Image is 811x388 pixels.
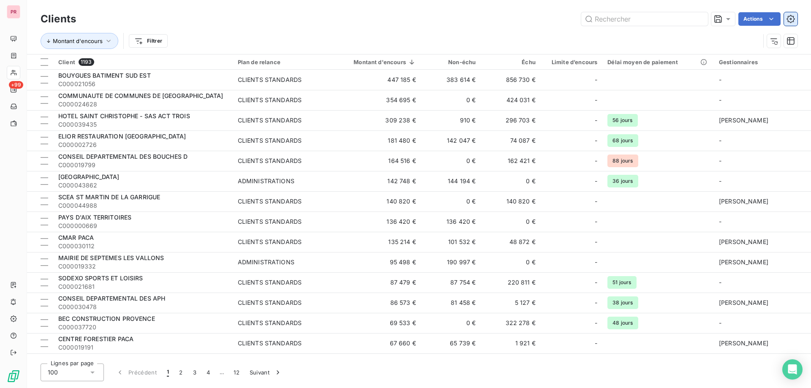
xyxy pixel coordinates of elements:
span: 1193 [79,58,94,66]
span: 38 jours [607,296,638,309]
span: - [719,96,721,103]
span: - [595,197,597,206]
td: 910 € [421,110,481,130]
button: 4 [201,364,215,381]
span: PAYS D'AIX TERRITOIRES [58,214,131,221]
span: C000000669 [58,222,228,230]
td: 81 458 € [421,293,481,313]
span: C000044988 [58,201,228,210]
span: - [595,238,597,246]
div: Open Intercom Messenger [782,359,803,380]
td: 0 € [421,353,481,374]
span: - [595,319,597,327]
td: 67 545 € [481,353,541,374]
td: 0 € [421,151,481,171]
td: 67 545 € [330,353,421,374]
td: 135 214 € [330,232,421,252]
div: Montant d'encours [335,59,416,65]
span: - [595,116,597,125]
span: - [719,319,721,326]
td: 0 € [421,90,481,110]
td: 424 031 € [481,90,541,110]
div: ADMINISTRATIONS [238,258,294,266]
span: - [595,217,597,226]
div: CLIENTS STANDARDS [238,298,302,307]
span: - [719,157,721,164]
div: CLIENTS STANDARDS [238,76,302,84]
td: 181 480 € [330,130,421,151]
span: - [719,218,721,225]
span: - [595,298,597,307]
span: 88 jours [607,155,638,167]
span: [PERSON_NAME] [719,238,768,245]
span: HOTEL SAINT CHRISTOPHE - SAS ACT TROIS [58,112,190,119]
td: 220 811 € [481,272,541,293]
span: - [595,278,597,287]
span: C000037720 [58,323,228,331]
div: Plan de relance [238,59,325,65]
td: 136 420 € [421,212,481,232]
div: Délai moyen de paiement [607,59,709,65]
span: - [719,279,721,286]
span: - [595,177,597,185]
div: CLIENTS STANDARDS [238,136,302,145]
td: 87 479 € [330,272,421,293]
div: CLIENTS STANDARDS [238,157,302,165]
span: - [595,136,597,145]
span: CENTRE FORESTIER PACA [58,335,133,342]
span: [PERSON_NAME] [719,258,768,266]
div: CLIENTS STANDARDS [238,278,302,287]
div: Non-échu [426,59,476,65]
td: 48 872 € [481,232,541,252]
span: C000030112 [58,242,228,250]
div: Limite d’encours [546,59,597,65]
span: 1 [167,368,169,377]
button: 12 [229,364,245,381]
span: 68 jours [607,134,638,147]
div: CLIENTS STANDARDS [238,197,302,206]
span: C000030478 [58,303,228,311]
div: CLIENTS STANDARDS [238,217,302,226]
img: Logo LeanPay [7,369,20,383]
td: 447 185 € [330,70,421,90]
span: BEC CONSTRUCTION PROVENCE [58,315,155,322]
span: BOUYGUES BATIMENT SUD EST [58,72,151,79]
button: 3 [188,364,201,381]
span: C000043862 [58,181,228,190]
span: … [215,366,229,379]
td: 74 087 € [481,130,541,151]
td: 136 420 € [330,212,421,232]
td: 69 533 € [330,313,421,333]
span: C000021681 [58,282,228,291]
span: +99 [9,81,23,89]
input: Rechercher [581,12,708,26]
span: MAIRIE DE SEPTEMES LES VALLONS [58,254,164,261]
span: [PERSON_NAME] [719,198,768,205]
button: 2 [174,364,188,381]
span: C000002726 [58,141,228,149]
td: 65 739 € [421,333,481,353]
td: 144 194 € [421,171,481,191]
span: LOCALINO AL MARE [58,355,118,363]
td: 87 754 € [421,272,481,293]
span: - [719,137,721,144]
td: 0 € [481,252,541,272]
span: [GEOGRAPHIC_DATA] [58,173,120,180]
button: Actions [738,12,781,26]
button: 1 [162,364,174,381]
button: Suivant [245,364,287,381]
td: 383 614 € [421,70,481,90]
span: CONSEIL DEPARTEMENTAL DES BOUCHES D [58,153,188,160]
span: CONSEIL DEPARTEMENTAL DES APH [58,295,165,302]
td: 86 573 € [330,293,421,313]
span: 56 jours [607,114,637,127]
button: Précédent [111,364,162,381]
span: CMAR PACA [58,234,94,241]
span: [PERSON_NAME] [719,117,768,124]
div: ADMINISTRATIONS [238,177,294,185]
button: Montant d'encours [41,33,118,49]
span: - [595,76,597,84]
span: SCEA ST MARTIN DE LA GARRIGUE [58,193,160,201]
div: CLIENTS STANDARDS [238,238,302,246]
span: Montant d'encours [53,38,103,44]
